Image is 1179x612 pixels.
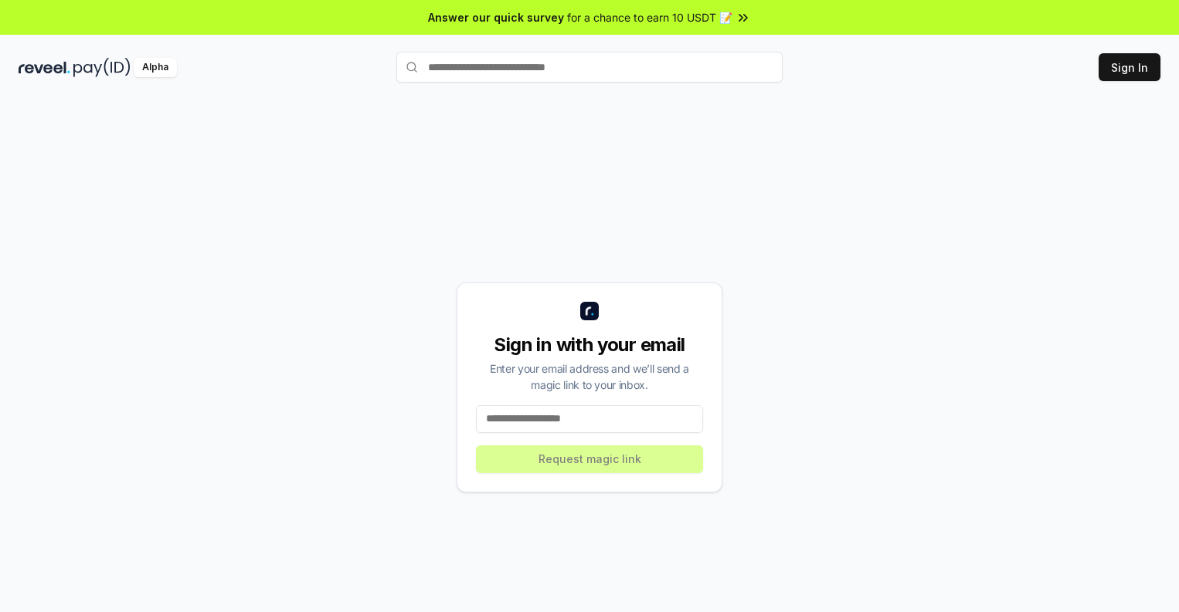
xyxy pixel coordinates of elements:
[19,58,70,77] img: reveel_dark
[476,333,703,357] div: Sign in with your email
[134,58,177,77] div: Alpha
[476,360,703,393] div: Enter your email address and we’ll send a magic link to your inbox.
[1099,53,1160,81] button: Sign In
[567,9,732,25] span: for a chance to earn 10 USDT 📝
[73,58,131,77] img: pay_id
[580,302,599,320] img: logo_small
[428,9,564,25] span: Answer our quick survey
